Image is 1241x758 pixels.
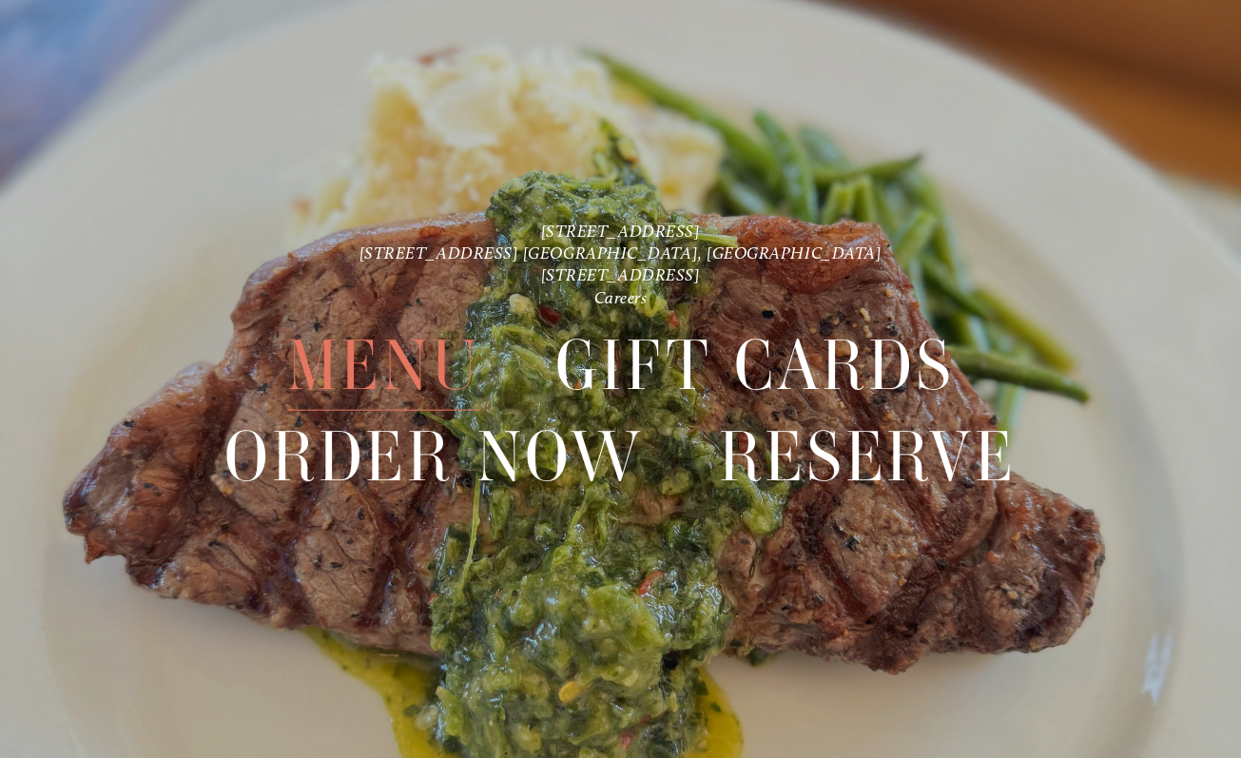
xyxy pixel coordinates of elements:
span: Menu [287,321,481,411]
span: Gift Cards [555,321,955,411]
span: Reserve [719,411,1017,501]
a: Menu [287,321,481,410]
a: [STREET_ADDRESS] [541,220,701,240]
a: [STREET_ADDRESS] [541,264,701,284]
span: Order Now [224,411,644,501]
a: Order Now [224,411,644,500]
a: [STREET_ADDRESS] [GEOGRAPHIC_DATA], [GEOGRAPHIC_DATA] [359,243,882,262]
a: Gift Cards [555,321,955,410]
a: Careers [594,286,648,306]
a: Reserve [719,411,1017,500]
